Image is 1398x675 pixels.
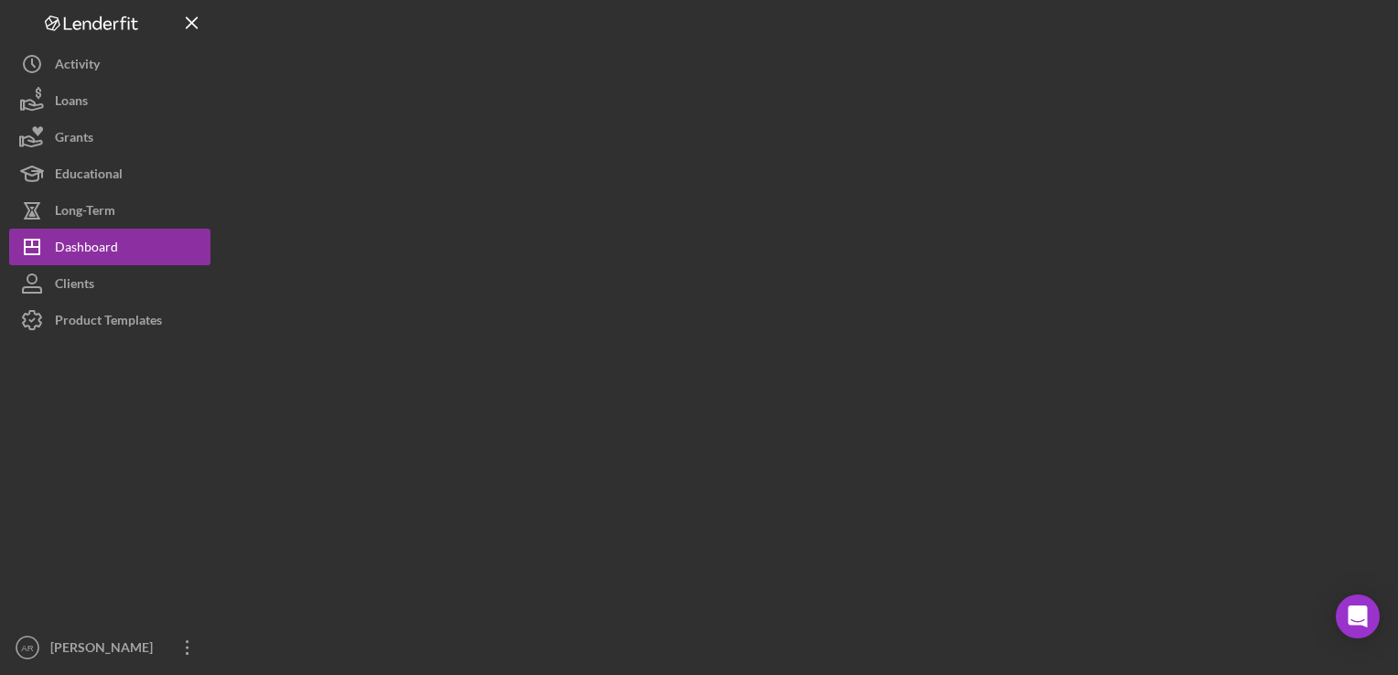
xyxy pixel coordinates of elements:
[55,155,123,197] div: Educational
[9,46,210,82] button: Activity
[9,265,210,302] button: Clients
[21,643,33,653] text: AR
[9,119,210,155] button: Grants
[9,82,210,119] button: Loans
[1336,595,1380,638] div: Open Intercom Messenger
[55,119,93,160] div: Grants
[55,192,115,233] div: Long-Term
[9,629,210,666] button: AR[PERSON_NAME]
[46,629,165,670] div: [PERSON_NAME]
[55,82,88,123] div: Loans
[55,302,162,343] div: Product Templates
[55,46,100,87] div: Activity
[55,229,118,270] div: Dashboard
[9,302,210,338] button: Product Templates
[55,265,94,306] div: Clients
[9,192,210,229] button: Long-Term
[9,155,210,192] button: Educational
[9,229,210,265] button: Dashboard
